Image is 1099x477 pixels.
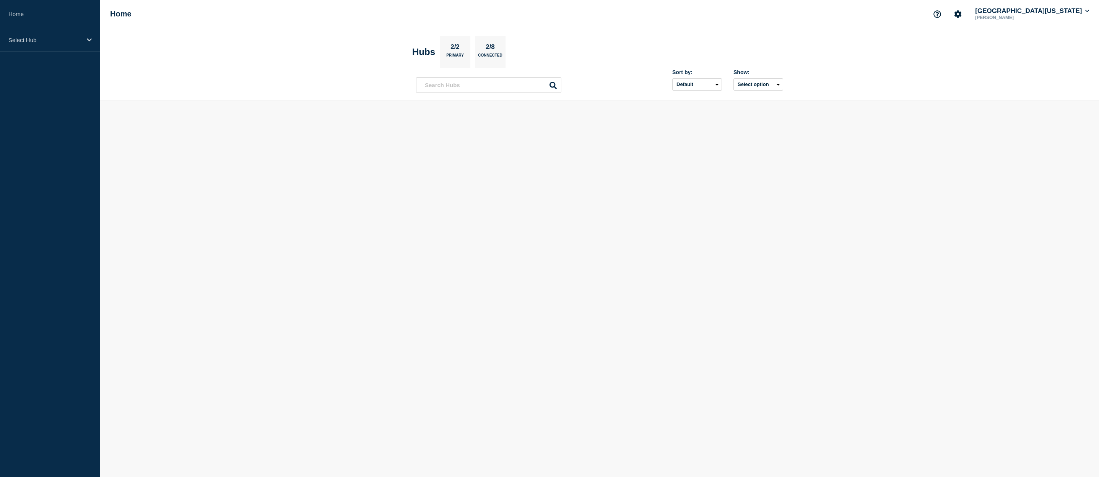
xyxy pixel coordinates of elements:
button: Support [929,6,945,22]
button: Account settings [950,6,966,22]
p: Select Hub [8,37,82,43]
button: [GEOGRAPHIC_DATA][US_STATE] [974,7,1091,15]
div: Sort by: [672,69,722,75]
select: Sort by [672,78,722,91]
p: Primary [446,53,464,61]
button: Select option [733,78,783,91]
p: 2/2 [448,43,463,53]
div: Show: [733,69,783,75]
input: Search Hubs [416,77,561,93]
h1: Home [110,10,132,18]
p: 2/8 [483,43,498,53]
h2: Hubs [412,47,435,57]
p: Connected [478,53,502,61]
p: [PERSON_NAME] [974,15,1053,20]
